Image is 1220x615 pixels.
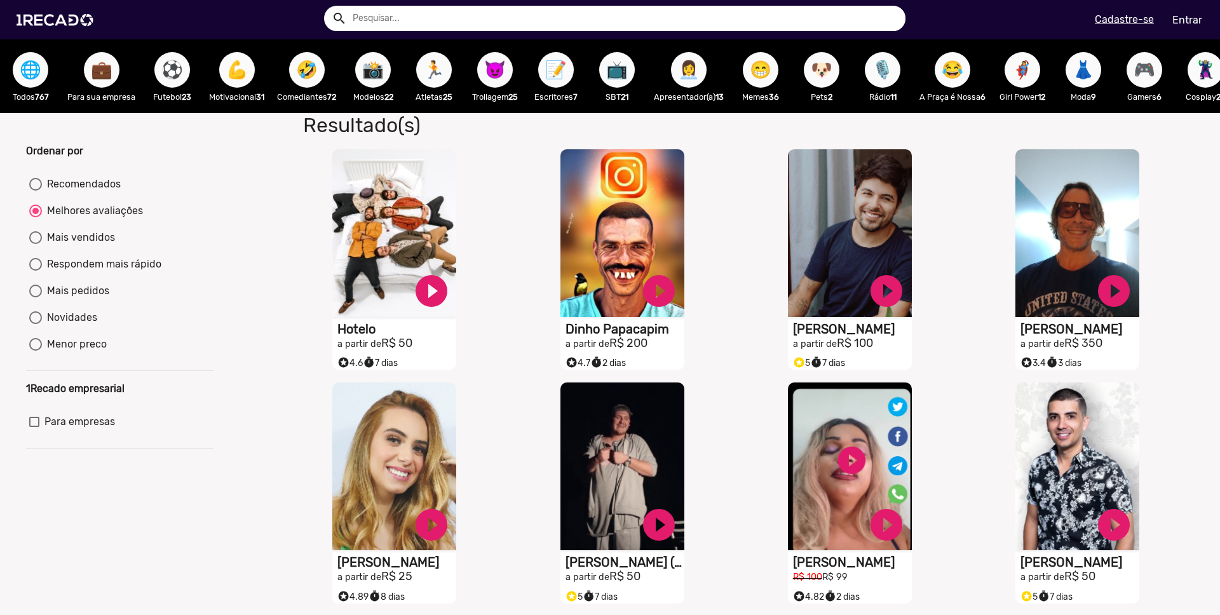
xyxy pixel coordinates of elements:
[337,337,456,351] h2: R$ 50
[583,590,595,602] small: timer
[1020,570,1139,584] h2: R$ 50
[6,91,55,103] p: Todos
[1195,52,1216,88] span: 🦹🏼‍♀️
[277,91,336,103] p: Comediantes
[1020,321,1139,337] h1: [PERSON_NAME]
[182,92,191,102] b: 23
[1015,382,1139,550] video: S1RECADO vídeos dedicados para fãs e empresas
[1120,91,1169,103] p: Gamers
[1038,590,1050,602] small: timer
[1020,339,1064,349] small: a partir de
[640,272,678,310] a: play_circle_filled
[1015,149,1139,317] video: S1RECADO vídeos dedicados para fãs e empresas
[343,6,905,31] input: Pesquisar...
[42,337,107,352] div: Menor preco
[671,52,707,88] button: 👩‍💼
[793,321,912,337] h1: [PERSON_NAME]
[621,92,628,102] b: 21
[590,358,626,368] span: 2 dias
[1038,591,1073,602] span: 7 dias
[42,203,143,219] div: Melhores avaliações
[337,555,456,570] h1: [PERSON_NAME]
[1046,358,1081,368] span: 3 dias
[980,92,986,102] b: 6
[1164,9,1210,31] a: Entrar
[566,572,609,583] small: a partir de
[793,591,824,602] span: 4.82
[919,91,986,103] p: A Praça é Nossa
[294,113,881,137] h1: Resultado(s)
[566,591,583,602] span: 5
[590,356,602,368] small: timer
[566,339,609,349] small: a partir de
[1073,52,1094,88] span: 👗
[337,587,349,602] i: Selo super talento
[793,555,912,570] h1: [PERSON_NAME]
[804,52,839,88] button: 🐶
[1127,52,1162,88] button: 🎮
[1091,92,1096,102] b: 9
[477,52,513,88] button: 😈
[337,339,381,349] small: a partir de
[289,52,325,88] button: 🤣
[44,414,115,429] span: Para empresas
[797,91,846,103] p: Pets
[824,591,860,602] span: 2 dias
[715,92,724,102] b: 13
[599,52,635,88] button: 📺
[327,92,336,102] b: 72
[362,52,384,88] span: 📸
[20,52,41,88] span: 🌐
[566,570,684,584] h2: R$ 50
[890,92,897,102] b: 11
[1020,356,1033,368] small: stars
[750,52,771,88] span: 😁
[84,52,119,88] button: 💼
[1020,572,1064,583] small: a partir de
[545,52,567,88] span: 📝
[654,91,724,103] p: Apresentador(a)
[384,92,393,102] b: 22
[363,356,375,368] small: timer
[219,52,255,88] button: 💪
[566,337,684,351] h2: R$ 200
[1038,587,1050,602] i: timer
[793,339,837,349] small: a partir de
[593,91,641,103] p: SBT
[332,382,456,550] video: S1RECADO vídeos dedicados para fãs e empresas
[872,52,893,88] span: 🎙️
[369,591,405,602] span: 8 dias
[793,587,805,602] i: Selo super talento
[736,91,785,103] p: Memes
[583,591,618,602] span: 7 dias
[810,356,822,368] small: timer
[998,91,1047,103] p: Girl Power
[209,91,264,103] p: Motivacional
[1046,356,1058,368] small: timer
[865,52,900,88] button: 🎙️
[412,272,451,310] a: play_circle_filled
[1038,92,1045,102] b: 12
[743,52,778,88] button: 😁
[606,52,628,88] span: 📺
[942,52,963,88] span: 😂
[296,52,318,88] span: 🤣
[824,590,836,602] small: timer
[828,92,832,102] b: 2
[793,572,822,583] small: R$ 100
[1020,587,1033,602] i: Selo super talento
[1020,358,1046,368] span: 3.4
[822,572,848,583] small: R$ 99
[91,52,112,88] span: 💼
[793,590,805,602] small: stars
[471,91,519,103] p: Trollagem
[640,506,678,544] a: play_circle_filled
[42,310,97,325] div: Novidades
[355,52,391,88] button: 📸
[416,52,452,88] button: 🏃
[337,358,363,368] span: 4.6
[867,272,905,310] a: play_circle_filled
[769,92,779,102] b: 36
[363,358,398,368] span: 7 dias
[1020,591,1038,602] span: 5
